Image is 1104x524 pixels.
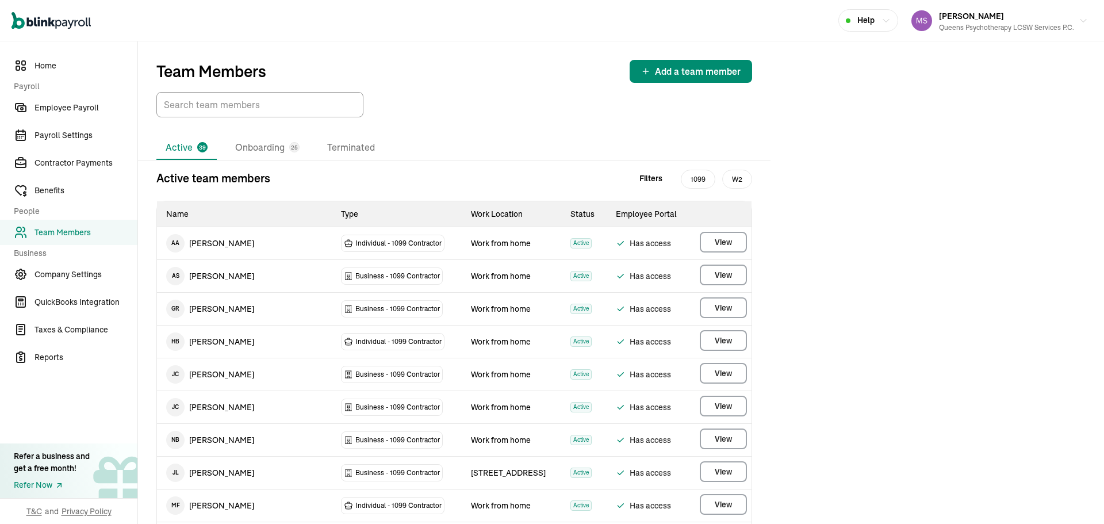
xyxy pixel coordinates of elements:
[700,363,747,384] button: View
[157,260,332,292] td: [PERSON_NAME]
[355,500,442,511] span: Individual - 1099 Contractor
[34,351,137,364] span: Reports
[157,424,332,456] td: [PERSON_NAME]
[471,336,531,347] span: Work from home
[62,506,112,517] span: Privacy Policy
[616,400,682,414] span: Has access
[715,236,732,248] span: View
[355,336,442,347] span: Individual - 1099 Contractor
[156,62,266,81] p: Team Members
[14,205,131,217] span: People
[715,335,732,346] span: View
[157,358,332,391] td: [PERSON_NAME]
[655,64,741,78] span: Add a team member
[700,297,747,318] button: View
[722,170,752,189] span: W2
[570,402,592,412] span: Active
[166,267,185,285] span: A S
[14,479,90,491] a: Refer Now
[616,466,682,480] span: Has access
[34,157,137,169] span: Contractor Payments
[199,143,206,152] span: 39
[913,400,1104,524] iframe: Chat Widget
[355,401,440,413] span: Business - 1099 Contractor
[166,365,185,384] span: J C
[715,400,732,412] span: View
[26,506,42,517] span: T&C
[715,302,732,313] span: View
[471,468,546,478] span: [STREET_ADDRESS]
[355,434,440,446] span: Business - 1099 Contractor
[166,496,185,515] span: M F
[471,500,531,511] span: Work from home
[715,368,732,379] span: View
[34,296,137,308] span: QuickBooks Integration
[715,499,732,510] span: View
[561,201,607,227] th: Status
[471,369,531,380] span: Work from home
[570,369,592,380] span: Active
[715,433,732,445] span: View
[157,457,332,489] td: [PERSON_NAME]
[616,433,682,447] span: Has access
[700,265,747,285] button: View
[34,269,137,281] span: Company Settings
[570,238,592,248] span: Active
[355,369,440,380] span: Business - 1099 Contractor
[34,185,137,197] span: Benefits
[715,466,732,477] span: View
[471,271,531,281] span: Work from home
[630,60,752,83] button: Add a team member
[616,499,682,512] span: Has access
[570,435,592,445] span: Active
[34,102,137,114] span: Employee Payroll
[166,431,185,449] span: N B
[715,269,732,281] span: View
[857,14,875,26] span: Help
[157,293,332,325] td: [PERSON_NAME]
[471,238,531,248] span: Work from home
[700,232,747,253] button: View
[157,326,332,358] td: [PERSON_NAME]
[616,209,677,219] span: Employee Portal
[157,489,332,522] td: [PERSON_NAME]
[939,11,1004,21] span: [PERSON_NAME]
[616,302,682,316] span: Has access
[291,143,298,152] span: 25
[639,173,662,185] span: Filters
[14,81,131,93] span: Payroll
[166,398,185,416] span: J C
[471,435,531,445] span: Work from home
[226,136,309,160] li: Onboarding
[34,60,137,72] span: Home
[355,467,440,479] span: Business - 1099 Contractor
[700,429,747,449] button: View
[700,461,747,482] button: View
[34,227,137,239] span: Team Members
[616,368,682,381] span: Has access
[700,330,747,351] button: View
[157,391,332,423] td: [PERSON_NAME]
[570,336,592,347] span: Active
[166,332,185,351] span: H B
[157,227,332,259] td: [PERSON_NAME]
[570,500,592,511] span: Active
[907,6,1092,35] button: [PERSON_NAME]Queens Psychotherapy LCSW Services P.C.
[166,300,185,318] span: G R
[462,201,561,227] th: Work Location
[570,271,592,281] span: Active
[681,170,715,189] span: 1099
[616,236,682,250] span: Has access
[355,238,442,249] span: Individual - 1099 Contractor
[34,129,137,141] span: Payroll Settings
[838,9,898,32] button: Help
[570,304,592,314] span: Active
[166,464,185,482] span: J L
[355,303,440,315] span: Business - 1099 Contractor
[355,270,440,282] span: Business - 1099 Contractor
[14,450,90,475] div: Refer a business and get a free month!
[34,324,137,336] span: Taxes & Compliance
[616,335,682,349] span: Has access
